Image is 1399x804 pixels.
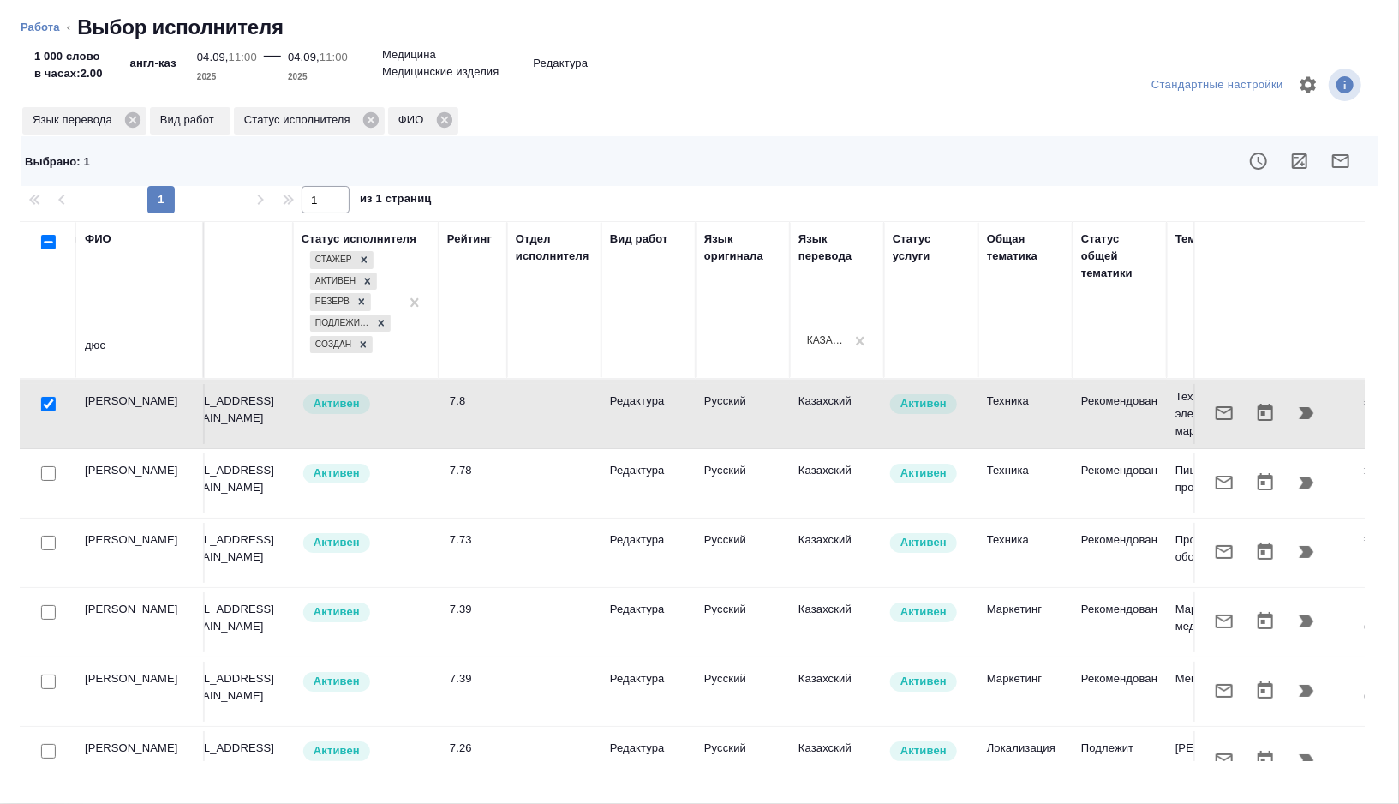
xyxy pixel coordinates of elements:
div: Казахский [807,333,846,348]
p: Редактура [534,55,589,72]
td: Русский [696,523,790,583]
div: Рядовой исполнитель: назначай с учетом рейтинга [302,393,430,416]
td: Маркетинг [978,592,1073,652]
button: Открыть календарь загрузки [1245,601,1286,642]
p: Редактура [610,462,687,479]
td: [PERSON_NAME] [76,384,205,444]
td: Рекомендован [1073,523,1167,583]
button: Открыть календарь загрузки [1245,462,1286,503]
p: [EMAIL_ADDRESS][DOMAIN_NAME] [173,393,284,427]
div: 7.39 [450,670,499,687]
button: Открыть календарь загрузки [1245,393,1286,434]
button: Открыть календарь загрузки [1245,670,1286,711]
div: ФИО [388,107,458,135]
p: Пищевая промышленность [1175,462,1287,496]
button: Продолжить [1286,601,1327,642]
p: Активен [900,742,947,759]
td: Рекомендован [1073,592,1167,652]
button: Отправить предложение о работе [1204,462,1245,503]
div: Стажер [310,251,355,269]
input: Выбери исполнителей, чтобы отправить приглашение на работу [41,744,56,759]
button: Продолжить [1286,740,1327,781]
p: Активен [900,534,947,551]
div: Стажер, Активен, Резерв, Подлежит внедрению, Создан [308,291,373,313]
h2: Выбор исполнителя [77,14,284,41]
td: Рекомендован [1073,453,1167,513]
p: Медицина [382,46,436,63]
td: Казахский [790,592,884,652]
p: Менеджмент [1175,670,1287,687]
div: 7.39 [450,601,499,618]
p: Активен [314,534,360,551]
button: Продолжить [1286,670,1327,711]
p: [EMAIL_ADDRESS][DOMAIN_NAME] [173,670,284,705]
p: Язык перевода [33,111,118,129]
p: 04.09, [197,51,229,63]
td: Подлежит внедрению [1073,731,1167,791]
div: Подлежит внедрению [310,315,372,333]
p: Статус исполнителя [244,111,356,129]
p: Активен [314,742,360,759]
td: Маркетинг [978,662,1073,722]
p: 11:00 [229,51,257,63]
a: Работа [21,21,60,33]
input: Выбери исполнителей, чтобы отправить приглашение на работу [41,675,56,689]
input: Выбери исполнителей, чтобы отправить приглашение на работу [41,536,56,550]
button: Продолжить [1286,462,1327,503]
button: Рассчитать маржинальность заказа [1279,141,1320,182]
p: Активен [900,603,947,621]
p: Редактура [610,740,687,757]
td: Казахский [790,453,884,513]
span: Выбрано : 1 [25,155,90,168]
div: Рядовой исполнитель: назначай с учетом рейтинга [302,740,430,763]
p: Редактура [610,670,687,687]
div: Стажер, Активен, Резерв, Подлежит внедрению, Создан [308,334,374,356]
div: Тематика [1175,231,1227,248]
div: Общая тематика [987,231,1064,265]
p: [EMAIL_ADDRESS][DOMAIN_NAME] [173,462,284,496]
td: Русский [696,592,790,652]
div: Стажер, Активен, Резерв, Подлежит внедрению, Создан [308,313,392,334]
div: Язык перевода [22,107,146,135]
div: Стажер, Активен, Резерв, Подлежит внедрению, Создан [308,249,375,271]
div: Статус исполнителя [234,107,385,135]
div: — [264,41,281,86]
input: Выбери исполнителей, чтобы отправить приглашение на работу [41,466,56,481]
p: Вид работ [160,111,220,129]
div: ФИО [85,231,111,248]
p: Редактура [610,531,687,549]
button: Отправить предложение о работе [1204,531,1245,573]
td: [PERSON_NAME] [76,592,205,652]
td: Казахский [790,384,884,444]
p: 11:00 [320,51,348,63]
p: Активен [900,395,947,412]
td: Рекомендован [1073,662,1167,722]
div: Рядовой исполнитель: назначай с учетом рейтинга [302,601,430,624]
button: Продолжить [1286,531,1327,573]
td: [PERSON_NAME] [76,453,205,513]
p: Редактура [610,393,687,410]
p: [EMAIL_ADDRESS][DOMAIN_NAME] [173,531,284,566]
p: 04.09, [288,51,320,63]
td: [PERSON_NAME] [76,731,205,791]
p: Промышленное оборудование [1175,531,1287,566]
div: Статус общей тематики [1081,231,1158,282]
td: Техника [978,523,1073,583]
p: 1 000 слово [34,48,103,65]
p: [EMAIL_ADDRESS][DOMAIN_NAME] [173,740,284,774]
td: Русский [696,453,790,513]
div: Создан [310,336,354,354]
div: Статус услуги [893,231,970,265]
td: Русский [696,662,790,722]
button: Отправить предложение о работе [1204,393,1245,434]
div: split button [1147,72,1288,99]
div: Резерв [310,293,352,311]
p: Активен [314,603,360,621]
p: Активен [900,673,947,690]
p: Активен [900,465,947,482]
div: Язык перевода [798,231,876,265]
button: Отправить предложение о работе [1320,141,1361,182]
div: Активен [310,273,358,291]
span: Настроить таблицу [1288,64,1329,105]
div: Язык оригинала [704,231,781,265]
